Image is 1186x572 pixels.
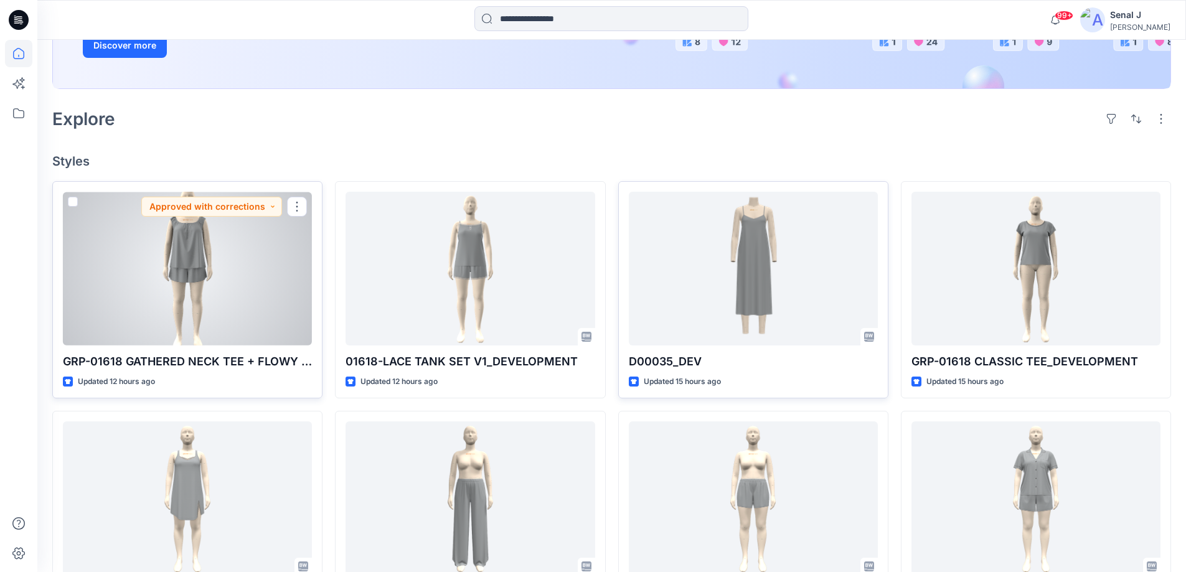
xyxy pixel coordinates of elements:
[926,375,1004,388] p: Updated 15 hours ago
[63,192,312,345] a: GRP-01618 GATHERED NECK TEE + FLOWY SHORT_DEVELOPMENT
[52,109,115,129] h2: Explore
[346,192,595,345] a: 01618-LACE TANK SET V1_DEVELOPMENT
[83,33,167,58] button: Discover more
[360,375,438,388] p: Updated 12 hours ago
[78,375,155,388] p: Updated 12 hours ago
[911,192,1160,345] a: GRP-01618 CLASSIC TEE_DEVELOPMENT
[83,33,363,58] a: Discover more
[911,353,1160,370] p: GRP-01618 CLASSIC TEE_DEVELOPMENT
[52,154,1171,169] h4: Styles
[1110,7,1170,22] div: Senal J
[629,192,878,345] a: D00035_DEV
[644,375,721,388] p: Updated 15 hours ago
[63,353,312,370] p: GRP-01618 GATHERED NECK TEE + FLOWY SHORT_DEVELOPMENT
[346,353,595,370] p: 01618-LACE TANK SET V1_DEVELOPMENT
[1055,11,1073,21] span: 99+
[1110,22,1170,32] div: [PERSON_NAME]
[629,353,878,370] p: D00035_DEV
[1080,7,1105,32] img: avatar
